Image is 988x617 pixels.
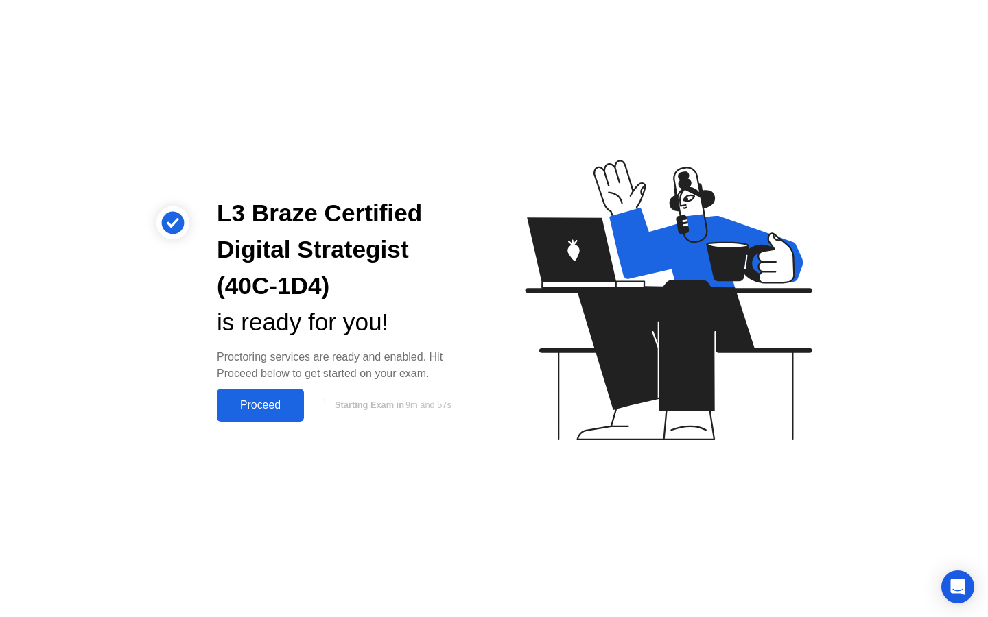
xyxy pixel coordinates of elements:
[221,399,300,411] div: Proceed
[311,392,472,418] button: Starting Exam in9m and 57s
[217,389,304,422] button: Proceed
[941,570,974,603] div: Open Intercom Messenger
[217,349,472,382] div: Proctoring services are ready and enabled. Hit Proceed below to get started on your exam.
[217,304,472,341] div: is ready for you!
[217,195,472,304] div: L3 Braze Certified Digital Strategist (40C-1D4)
[405,400,451,410] span: 9m and 57s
